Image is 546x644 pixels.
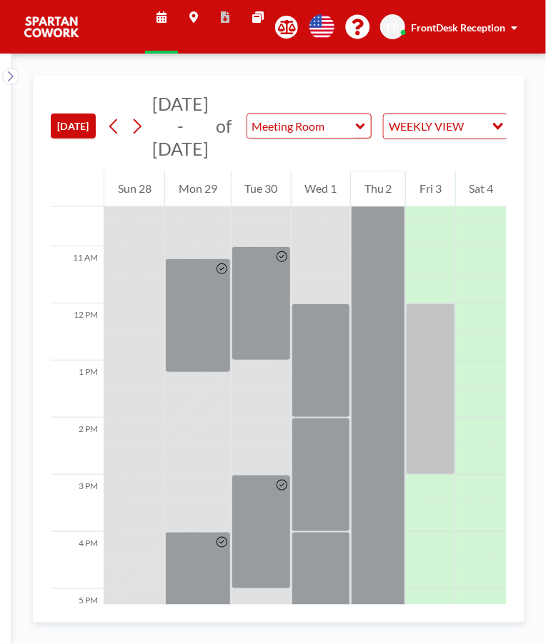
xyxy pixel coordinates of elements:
div: Fri 3 [406,171,455,207]
span: [DATE] - [DATE] [152,93,209,159]
div: Sun 28 [104,171,164,207]
div: Wed 1 [292,171,350,207]
div: 4 PM [51,532,104,589]
div: Thu 2 [351,171,405,207]
input: Meeting Room [247,114,357,138]
img: organization-logo [23,13,80,41]
div: 3 PM [51,475,104,532]
div: Sat 4 [456,171,507,207]
button: [DATE] [51,114,96,139]
div: 1 PM [51,361,104,418]
div: 10 AM [51,189,104,246]
div: Mon 29 [165,171,230,207]
div: 12 PM [51,303,104,361]
span: FrontDesk Reception [411,21,505,34]
div: Tue 30 [232,171,291,207]
div: Search for option [384,114,507,139]
span: of [216,115,232,137]
span: WEEKLY VIEW [387,117,467,136]
input: Search for option [469,117,484,136]
div: 2 PM [51,418,104,475]
span: FR [387,21,399,34]
div: 11 AM [51,246,104,303]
